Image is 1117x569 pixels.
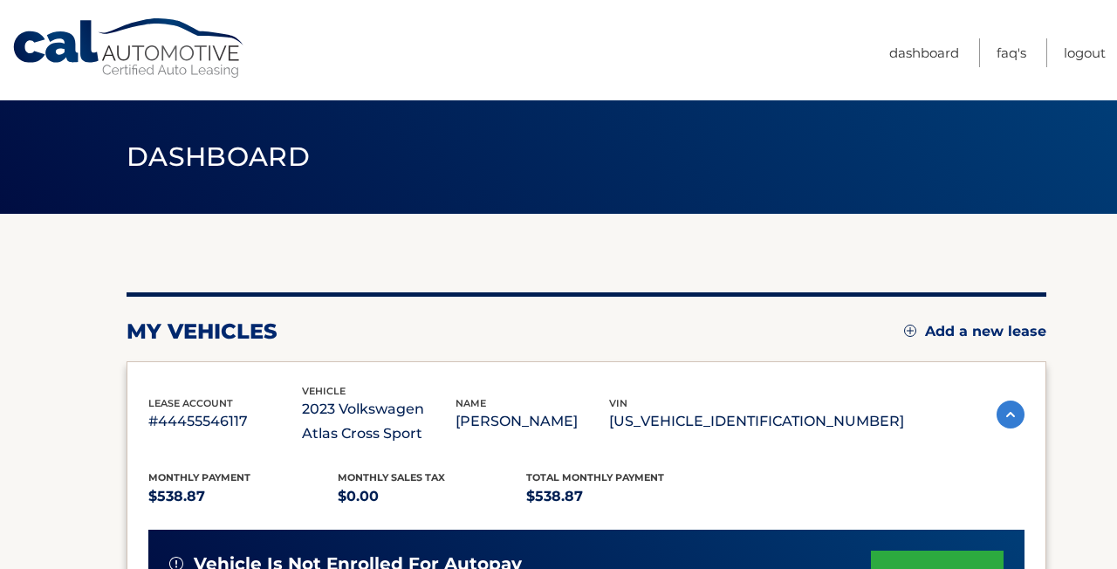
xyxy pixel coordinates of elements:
[148,409,302,434] p: #44455546117
[11,17,247,79] a: Cal Automotive
[338,471,445,483] span: Monthly sales Tax
[302,385,346,397] span: vehicle
[609,409,904,434] p: [US_VEHICLE_IDENTIFICATION_NUMBER]
[338,484,527,509] p: $0.00
[127,319,278,345] h2: my vehicles
[148,397,233,409] span: lease account
[997,38,1026,67] a: FAQ's
[889,38,959,67] a: Dashboard
[526,484,716,509] p: $538.87
[456,409,609,434] p: [PERSON_NAME]
[1064,38,1106,67] a: Logout
[127,141,310,173] span: Dashboard
[302,397,456,446] p: 2023 Volkswagen Atlas Cross Sport
[526,471,664,483] span: Total Monthly Payment
[904,323,1046,340] a: Add a new lease
[609,397,627,409] span: vin
[148,471,250,483] span: Monthly Payment
[997,401,1024,428] img: accordion-active.svg
[904,325,916,337] img: add.svg
[148,484,338,509] p: $538.87
[456,397,486,409] span: name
